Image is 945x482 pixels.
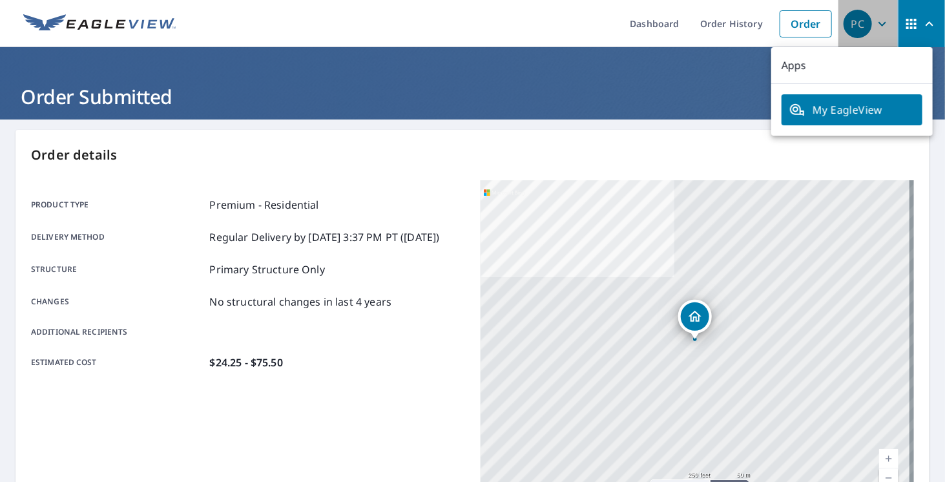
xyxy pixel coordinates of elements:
[31,294,205,309] p: Changes
[879,449,898,468] a: Current Level 17, Zoom In
[31,197,205,213] p: Product type
[31,145,914,165] p: Order details
[210,355,283,370] p: $24.25 - $75.50
[771,47,933,84] p: Apps
[31,355,205,370] p: Estimated cost
[678,300,712,340] div: Dropped pin, building 1, Residential property, 387 PINE GLEN RD RIVERVIEW NB E1B4J8
[782,94,922,125] a: My EagleView
[210,294,392,309] p: No structural changes in last 4 years
[16,83,929,110] h1: Order Submitted
[31,229,205,245] p: Delivery method
[780,10,832,37] a: Order
[31,326,205,338] p: Additional recipients
[789,102,915,118] span: My EagleView
[210,262,325,277] p: Primary Structure Only
[23,14,176,34] img: EV Logo
[210,197,319,213] p: Premium - Residential
[31,262,205,277] p: Structure
[844,10,872,38] div: PC
[210,229,440,245] p: Regular Delivery by [DATE] 3:37 PM PT ([DATE])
